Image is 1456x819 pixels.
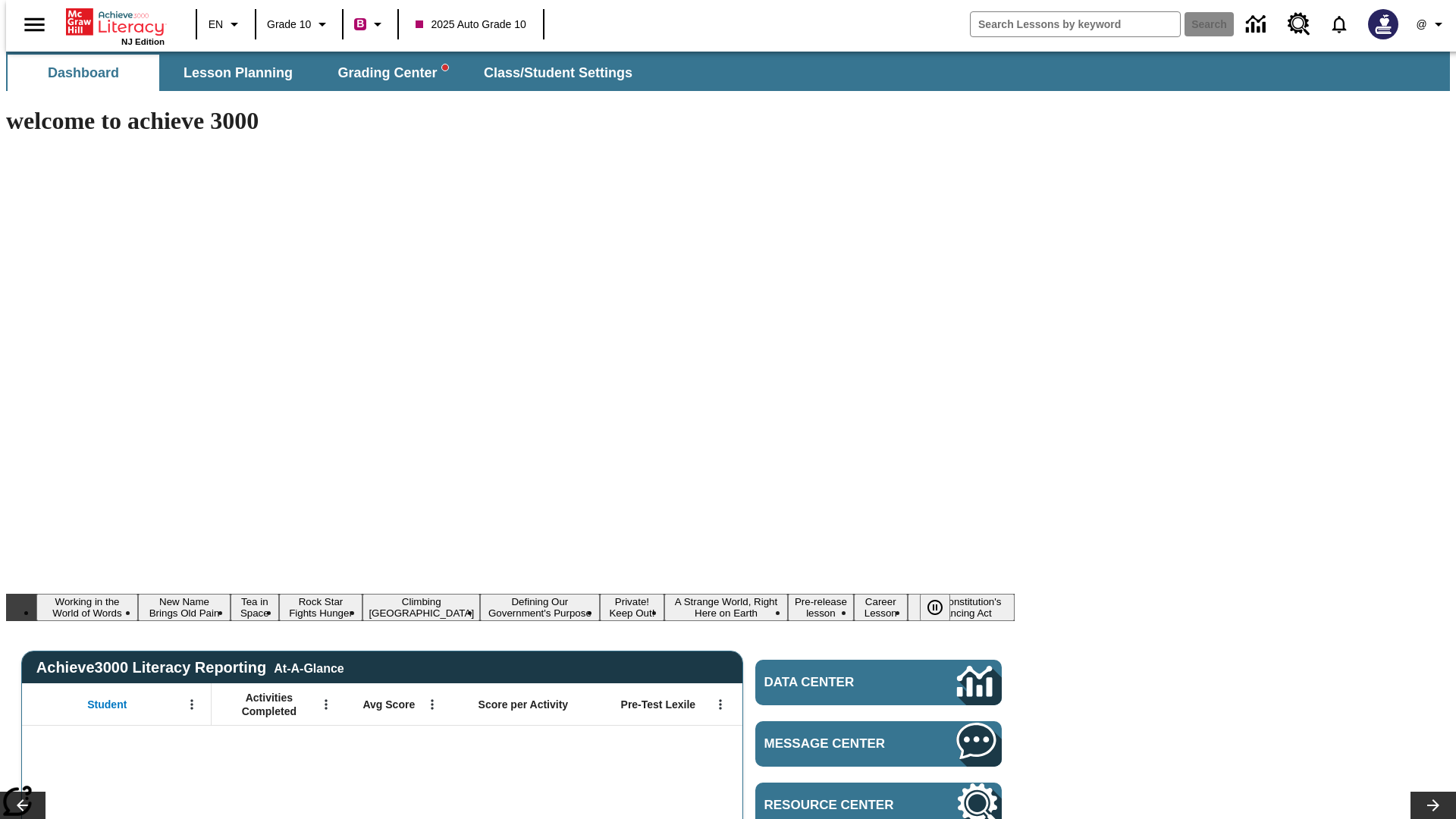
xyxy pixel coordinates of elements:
[36,594,138,621] button: Slide 1 Working in the World of Words
[184,64,293,82] span: Lesson Planning
[1319,5,1359,44] a: Notifications
[36,659,344,676] span: Achieve3000 Literacy Reporting
[261,11,337,38] button: Grade: Grade 10, Select a grade
[317,55,469,91] button: Grading Center
[6,107,1015,135] h1: welcome to achieve 3000
[1410,792,1456,819] button: Lesson carousel, Next
[920,594,950,621] button: Pause
[484,64,632,82] span: Class/Student Settings
[1279,4,1319,45] a: Resource Center, Will open in new tab
[362,594,480,621] button: Slide 5 Climbing Mount Tai
[764,675,906,690] span: Data Center
[231,594,279,621] button: Slide 3 Tea in Space
[8,55,159,91] button: Dashboard
[121,37,165,46] span: NJ Edition
[12,2,57,47] button: Open side menu
[209,17,223,33] span: EN
[442,64,448,71] svg: writing assistant alert
[87,698,127,711] span: Student
[274,659,344,676] div: At-A-Glance
[664,594,788,621] button: Slide 8 A Strange World, Right Here on Earth
[356,14,364,33] span: B
[1416,17,1426,33] span: @
[755,660,1002,705] a: Data Center
[971,12,1180,36] input: search field
[1368,9,1398,39] img: Avatar
[279,594,363,621] button: Slide 4 Rock Star Fights Hunger
[202,11,250,38] button: Language: EN, Select a language
[348,11,393,38] button: Boost Class color is violet red. Change class color
[1407,11,1456,38] button: Profile/Settings
[315,693,337,716] button: Open Menu
[755,721,1002,767] a: Message Center
[66,7,165,37] a: Home
[764,736,912,752] span: Message Center
[138,594,231,621] button: Slide 2 New Name Brings Old Pain
[1237,4,1279,45] a: Data Center
[267,17,311,33] span: Grade 10
[6,52,1450,91] div: SubNavbar
[421,693,444,716] button: Open Menu
[908,594,1015,621] button: Slide 11 The Constitution's Balancing Act
[416,17,526,33] span: 2025 Auto Grade 10
[48,64,119,82] span: Dashboard
[362,698,415,711] span: Avg Score
[1359,5,1407,44] button: Select a new avatar
[219,691,319,718] span: Activities Completed
[180,693,203,716] button: Open Menu
[854,594,908,621] button: Slide 10 Career Lesson
[472,55,645,91] button: Class/Student Settings
[337,64,447,82] span: Grading Center
[162,55,314,91] button: Lesson Planning
[709,693,732,716] button: Open Menu
[479,698,569,711] span: Score per Activity
[66,5,165,46] div: Home
[600,594,664,621] button: Slide 7 Private! Keep Out!
[480,594,600,621] button: Slide 6 Defining Our Government's Purpose
[6,55,646,91] div: SubNavbar
[621,698,696,711] span: Pre-Test Lexile
[920,594,965,621] div: Pause
[788,594,854,621] button: Slide 9 Pre-release lesson
[764,798,912,813] span: Resource Center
